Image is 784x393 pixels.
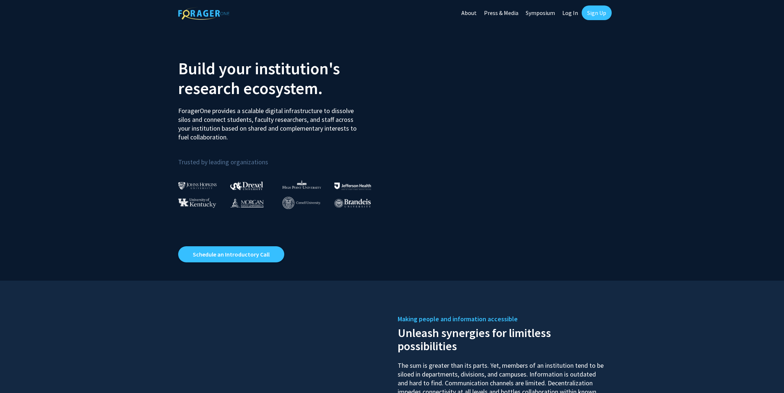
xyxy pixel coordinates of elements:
[230,198,264,207] img: Morgan State University
[398,314,606,325] h5: Making people and information accessible
[178,182,217,190] img: Johns Hopkins University
[178,7,229,20] img: ForagerOne Logo
[178,101,362,142] p: ForagerOne provides a scalable digital infrastructure to dissolve silos and connect students, fac...
[398,325,606,353] h2: Unleash synergies for limitless possibilities
[230,181,263,190] img: Drexel University
[178,198,216,208] img: University of Kentucky
[282,197,320,209] img: Cornell University
[178,147,387,168] p: Trusted by leading organizations
[334,199,371,208] img: Brandeis University
[178,59,387,98] h2: Build your institution's research ecosystem.
[582,5,612,20] a: Sign Up
[178,246,284,262] a: Opens in a new tab
[282,180,321,189] img: High Point University
[334,183,371,190] img: Thomas Jefferson University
